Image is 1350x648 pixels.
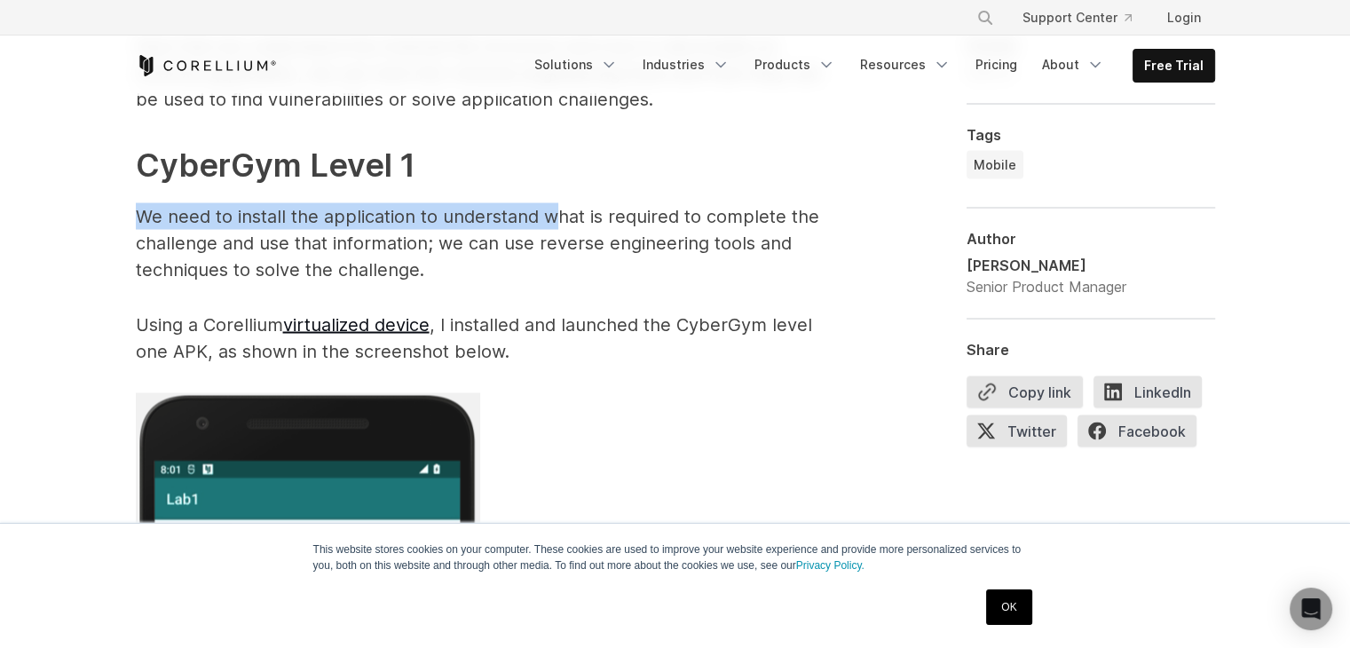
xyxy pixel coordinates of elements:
[1008,2,1146,34] a: Support Center
[524,49,628,81] a: Solutions
[283,313,430,335] a: virtualized device
[744,49,846,81] a: Products
[1153,2,1215,34] a: Login
[136,145,415,184] strong: CyberGym Level 1
[955,2,1215,34] div: Navigation Menu
[967,229,1215,247] div: Author
[796,559,864,572] a: Privacy Policy.
[849,49,961,81] a: Resources
[1078,415,1196,446] span: Facebook
[136,202,846,282] p: We need to install the application to understand what is required to complete the challenge and u...
[967,275,1126,296] div: Senior Product Manager
[1133,50,1214,82] a: Free Trial
[986,589,1031,625] a: OK
[1031,49,1115,81] a: About
[1290,588,1332,630] div: Open Intercom Messenger
[136,55,277,76] a: Corellium Home
[974,155,1016,173] span: Mobile
[967,415,1067,446] span: Twitter
[967,415,1078,454] a: Twitter
[632,49,740,81] a: Industries
[965,49,1028,81] a: Pricing
[313,541,1038,573] p: This website stores cookies on your computer. These cookies are used to improve your website expe...
[1093,375,1212,415] a: LinkedIn
[967,340,1215,358] div: Share
[967,254,1126,275] div: [PERSON_NAME]
[967,375,1083,407] button: Copy link
[969,2,1001,34] button: Search
[967,125,1215,143] div: Tags
[967,150,1023,178] a: Mobile
[136,311,846,364] p: Using a Corellium , I installed and launched the CyberGym level one APK, as shown in the screensh...
[1078,415,1207,454] a: Facebook
[524,49,1215,83] div: Navigation Menu
[1093,375,1202,407] span: LinkedIn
